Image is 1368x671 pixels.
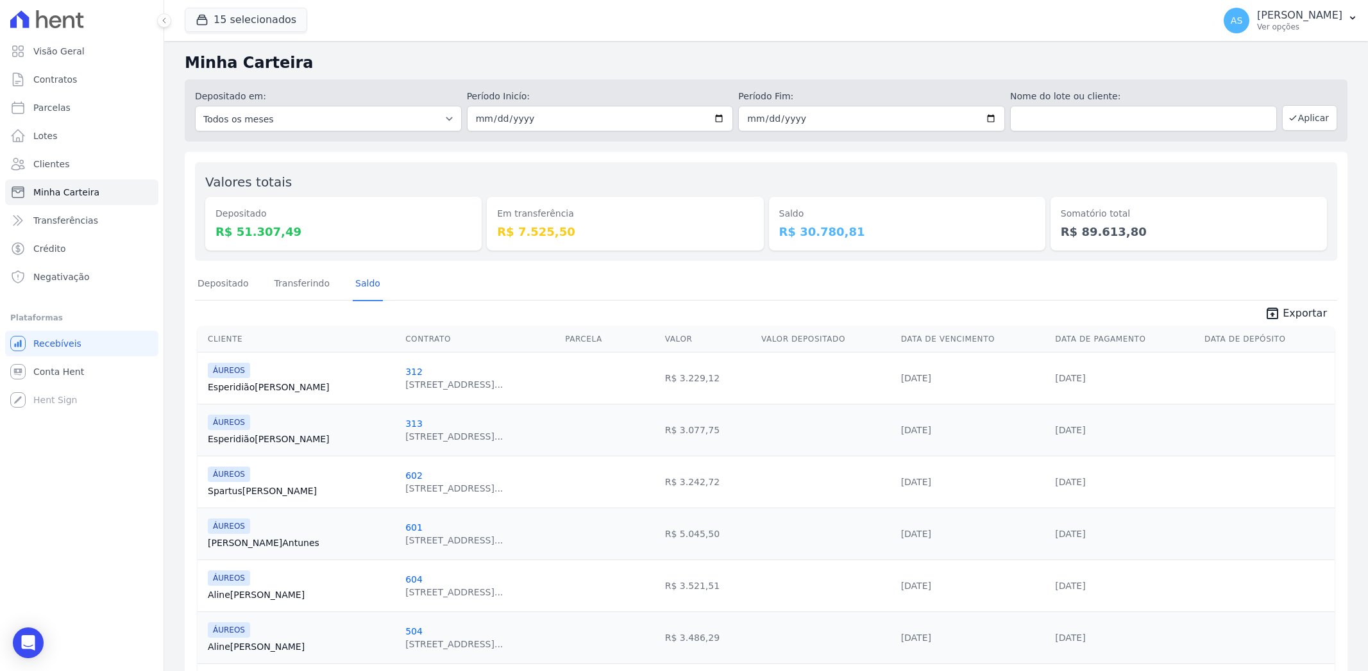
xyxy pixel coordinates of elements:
[405,638,503,650] div: [STREET_ADDRESS]...
[901,633,931,643] a: [DATE]
[208,467,250,482] span: ÁUREOS
[33,129,58,142] span: Lotes
[400,326,560,352] th: Contrato
[405,534,503,547] div: [STREET_ADDRESS]...
[756,326,896,352] th: Valor Depositado
[5,151,158,177] a: Clientes
[5,331,158,356] a: Recebíveis
[660,326,756,352] th: Valor
[5,236,158,261] a: Crédito
[405,367,423,377] a: 312
[405,522,423,533] a: 601
[5,67,158,92] a: Contratos
[1283,306,1327,321] span: Exportar
[1061,207,1317,220] dt: Somatório total
[5,264,158,290] a: Negativação
[1055,425,1085,435] a: [DATE]
[215,223,471,240] dd: R$ 51.307,49
[33,101,71,114] span: Parcelas
[660,559,756,611] td: R$ 3.521,51
[405,418,423,429] a: 313
[660,508,756,559] td: R$ 5.045,50
[195,268,251,301] a: Depositado
[1254,306,1337,324] a: unarchive Exportar
[1061,223,1317,240] dd: R$ 89.613,80
[33,45,85,58] span: Visão Geral
[1257,9,1342,22] p: [PERSON_NAME]
[660,352,756,404] td: R$ 3.229,12
[208,622,250,638] span: ÁUREOS
[33,270,90,283] span: Negativação
[195,91,266,101] label: Depositado em:
[208,588,395,601] a: Aline[PERSON_NAME]
[405,470,423,481] a: 602
[208,536,395,549] a: [PERSON_NAME]Antunes
[208,381,395,393] a: Esperidião[PERSON_NAME]
[1055,581,1085,591] a: [DATE]
[208,640,395,653] a: Aline[PERSON_NAME]
[13,627,44,658] div: Open Intercom Messenger
[779,223,1035,240] dd: R$ 30.780,81
[1055,373,1085,383] a: [DATE]
[208,433,395,445] a: Esperidião[PERSON_NAME]
[405,378,503,391] div: [STREET_ADDRESS]...
[1055,529,1085,539] a: [DATE]
[901,529,931,539] a: [DATE]
[660,456,756,508] td: R$ 3.242,72
[1055,633,1085,643] a: [DATE]
[208,518,250,534] span: ÁUREOS
[33,186,99,199] span: Minha Carteira
[779,207,1035,220] dt: Saldo
[205,174,292,190] label: Valores totais
[1050,326,1199,352] th: Data de Pagamento
[405,574,423,584] a: 604
[560,326,660,352] th: Parcela
[33,242,66,255] span: Crédito
[497,207,753,220] dt: Em transferência
[5,123,158,149] a: Lotes
[660,404,756,456] td: R$ 3.077,75
[5,95,158,120] a: Parcelas
[1282,105,1337,131] button: Aplicar
[5,359,158,385] a: Conta Hent
[185,8,307,32] button: 15 selecionados
[33,158,69,170] span: Clientes
[33,214,98,227] span: Transferências
[660,611,756,663] td: R$ 3.486,29
[198,326,400,352] th: Cliente
[5,38,158,64] a: Visão Geral
[185,51,1347,74] h2: Minha Carteira
[353,268,383,301] a: Saldo
[1055,477,1085,487] a: [DATE]
[208,570,250,586] span: ÁUREOS
[405,482,503,495] div: [STREET_ADDRESS]...
[5,179,158,205] a: Minha Carteira
[901,581,931,591] a: [DATE]
[33,365,84,378] span: Conta Hent
[208,485,395,497] a: Spartus[PERSON_NAME]
[896,326,1051,352] th: Data de Vencimento
[405,626,423,636] a: 504
[901,373,931,383] a: [DATE]
[1231,16,1242,25] span: AS
[901,425,931,435] a: [DATE]
[1213,3,1368,38] button: AS [PERSON_NAME] Ver opções
[272,268,333,301] a: Transferindo
[467,90,734,103] label: Período Inicío:
[208,363,250,378] span: ÁUREOS
[1265,306,1280,321] i: unarchive
[33,73,77,86] span: Contratos
[208,415,250,430] span: ÁUREOS
[1199,326,1335,352] th: Data de Depósito
[1010,90,1277,103] label: Nome do lote ou cliente:
[215,207,471,220] dt: Depositado
[5,208,158,233] a: Transferências
[1257,22,1342,32] p: Ver opções
[33,337,81,350] span: Recebíveis
[901,477,931,487] a: [DATE]
[405,586,503,599] div: [STREET_ADDRESS]...
[738,90,1005,103] label: Período Fim:
[497,223,753,240] dd: R$ 7.525,50
[405,430,503,443] div: [STREET_ADDRESS]...
[10,310,153,326] div: Plataformas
